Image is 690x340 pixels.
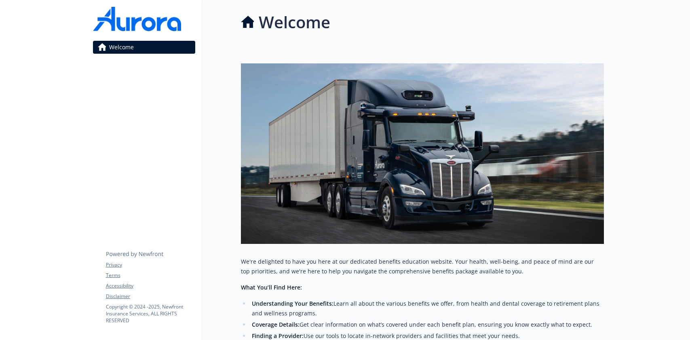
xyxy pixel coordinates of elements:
img: overview page banner [241,63,604,244]
a: Disclaimer [106,293,195,300]
p: Copyright © 2024 - 2025 , Newfront Insurance Services, ALL RIGHTS RESERVED [106,303,195,324]
a: Welcome [93,41,195,54]
a: Terms [106,272,195,279]
span: Welcome [109,41,134,54]
a: Privacy [106,261,195,269]
strong: Understanding Your Benefits: [252,300,333,307]
p: We're delighted to have you here at our dedicated benefits education website. Your health, well-b... [241,257,604,276]
strong: What You’ll Find Here: [241,283,302,291]
a: Accessibility [106,282,195,290]
li: Learn all about the various benefits we offer, from health and dental coverage to retirement plan... [250,299,604,318]
li: Get clear information on what’s covered under each benefit plan, ensuring you know exactly what t... [250,320,604,330]
strong: Finding a Provider: [252,332,304,340]
h1: Welcome [259,10,330,34]
strong: Coverage Details: [252,321,300,328]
